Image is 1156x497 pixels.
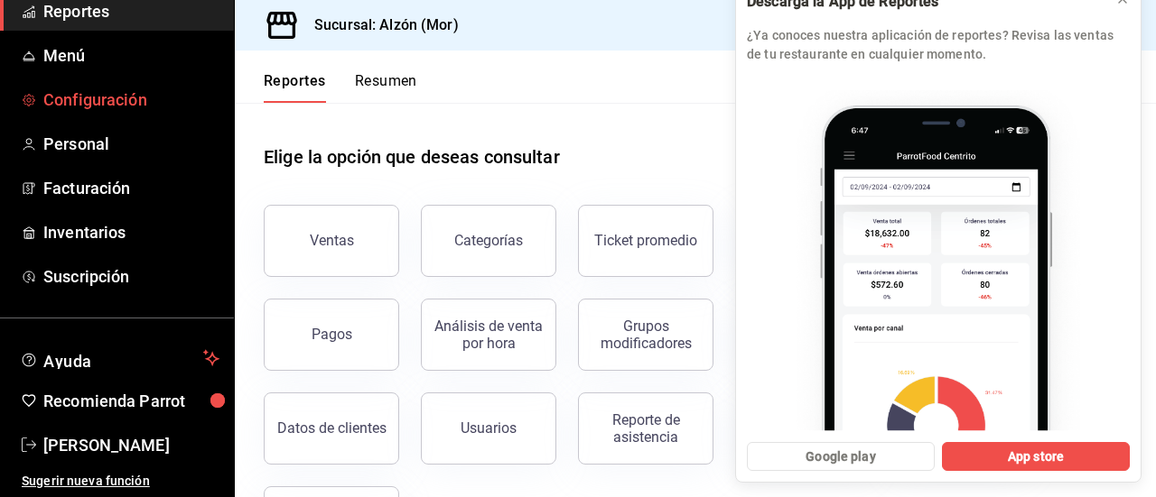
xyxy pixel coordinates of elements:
div: Ventas [310,232,354,249]
div: Ticket promedio [594,232,697,249]
div: Análisis de venta por hora [433,318,545,352]
button: Ventas [264,205,399,277]
button: Resumen [355,72,417,103]
button: Análisis de venta por hora [421,299,556,371]
div: Pagos [312,326,352,343]
div: Grupos modificadores [590,318,702,352]
span: Personal [43,132,219,156]
span: Google play [806,447,875,466]
button: Categorías [421,205,556,277]
div: Usuarios [461,419,517,437]
span: Sugerir nueva función [22,472,219,491]
button: Reporte de asistencia [578,392,713,465]
p: ¿Ya conoces nuestra aplicación de reportes? Revisa las ventas de tu restaurante en cualquier mome... [747,26,1130,64]
button: Google play [747,442,935,471]
button: App store [942,442,1130,471]
span: Recomienda Parrot [43,389,219,413]
button: Datos de clientes [264,392,399,465]
span: App store [1008,447,1064,466]
button: Reportes [264,72,326,103]
span: Suscripción [43,264,219,289]
span: Inventarios [43,220,219,244]
div: navigation tabs [264,72,417,103]
button: Pagos [264,299,399,371]
span: [PERSON_NAME] [43,433,219,457]
span: Facturación [43,176,219,200]
span: Ayuda [43,347,196,369]
button: Ticket promedio [578,205,713,277]
h3: Sucursal: Alzón (Mor) [300,14,459,36]
span: Menú [43,43,219,68]
div: Datos de clientes [277,419,387,437]
h1: Elige la opción que deseas consultar [264,143,560,170]
div: Reporte de asistencia [590,411,702,446]
span: Configuración [43,87,219,112]
button: Grupos modificadores [578,299,713,371]
img: parrot app_2.png [747,75,1130,431]
div: Categorías [454,232,523,249]
button: Usuarios [421,392,556,465]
